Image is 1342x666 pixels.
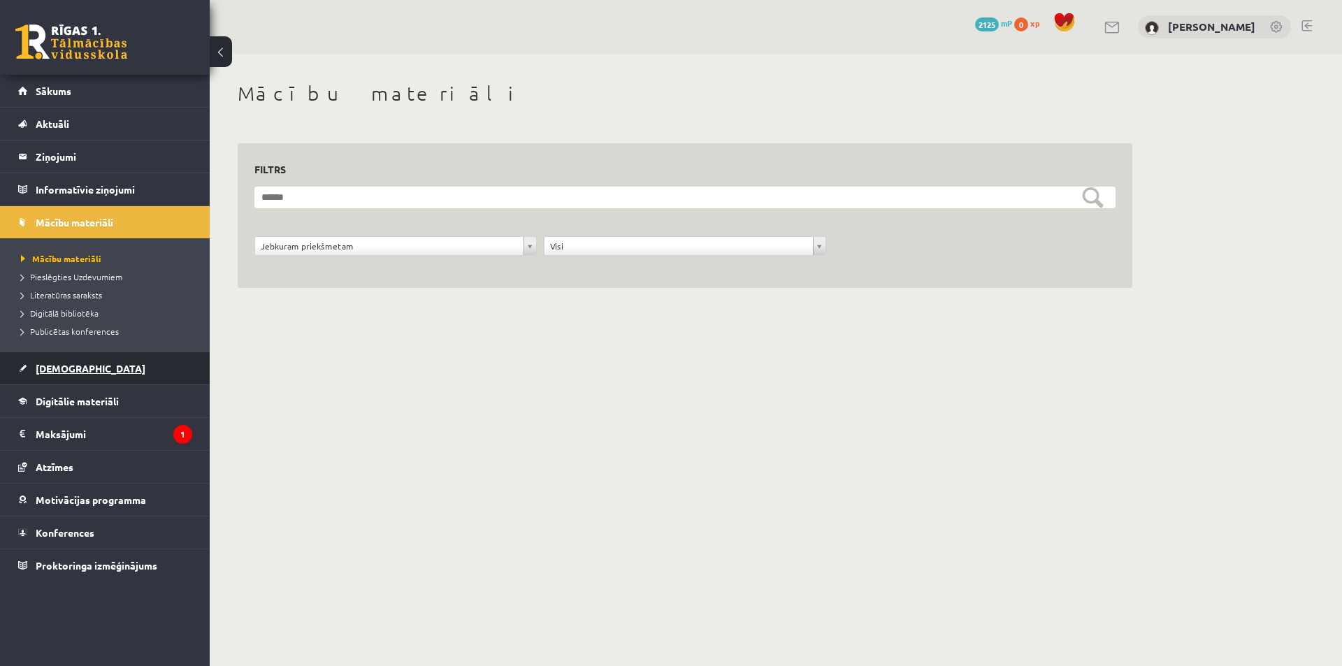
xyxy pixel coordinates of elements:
[18,484,192,516] a: Motivācijas programma
[254,160,1099,179] h3: Filtrs
[18,352,192,384] a: [DEMOGRAPHIC_DATA]
[255,237,536,255] a: Jebkuram priekšmetam
[1001,17,1012,29] span: mP
[36,493,146,506] span: Motivācijas programma
[1145,21,1159,35] img: Enija Kristiāna Mezīte
[21,289,102,301] span: Literatūras saraksts
[550,237,807,255] span: Visi
[18,418,192,450] a: Maksājumi1
[18,516,192,549] a: Konferences
[18,173,192,205] a: Informatīvie ziņojumi
[36,461,73,473] span: Atzīmes
[36,85,71,97] span: Sākums
[18,385,192,417] a: Digitālie materiāli
[544,237,825,255] a: Visi
[21,325,196,338] a: Publicētas konferences
[18,75,192,107] a: Sākums
[21,270,196,283] a: Pieslēgties Uzdevumiem
[18,206,192,238] a: Mācību materiāli
[173,425,192,444] i: 1
[975,17,999,31] span: 2125
[261,237,518,255] span: Jebkuram priekšmetam
[36,559,157,572] span: Proktoringa izmēģinājums
[36,418,192,450] legend: Maksājumi
[21,307,99,319] span: Digitālā bibliotēka
[18,108,192,140] a: Aktuāli
[36,140,192,173] legend: Ziņojumi
[18,451,192,483] a: Atzīmes
[238,82,1132,106] h1: Mācību materiāli
[18,140,192,173] a: Ziņojumi
[36,117,69,130] span: Aktuāli
[15,24,127,59] a: Rīgas 1. Tālmācības vidusskola
[21,326,119,337] span: Publicētas konferences
[975,17,1012,29] a: 2125 mP
[21,253,101,264] span: Mācību materiāli
[36,173,192,205] legend: Informatīvie ziņojumi
[1014,17,1046,29] a: 0 xp
[1014,17,1028,31] span: 0
[21,271,122,282] span: Pieslēgties Uzdevumiem
[36,362,145,375] span: [DEMOGRAPHIC_DATA]
[36,526,94,539] span: Konferences
[18,549,192,581] a: Proktoringa izmēģinājums
[1030,17,1039,29] span: xp
[21,252,196,265] a: Mācību materiāli
[1168,20,1255,34] a: [PERSON_NAME]
[36,216,113,229] span: Mācību materiāli
[21,307,196,319] a: Digitālā bibliotēka
[21,289,196,301] a: Literatūras saraksts
[36,395,119,407] span: Digitālie materiāli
